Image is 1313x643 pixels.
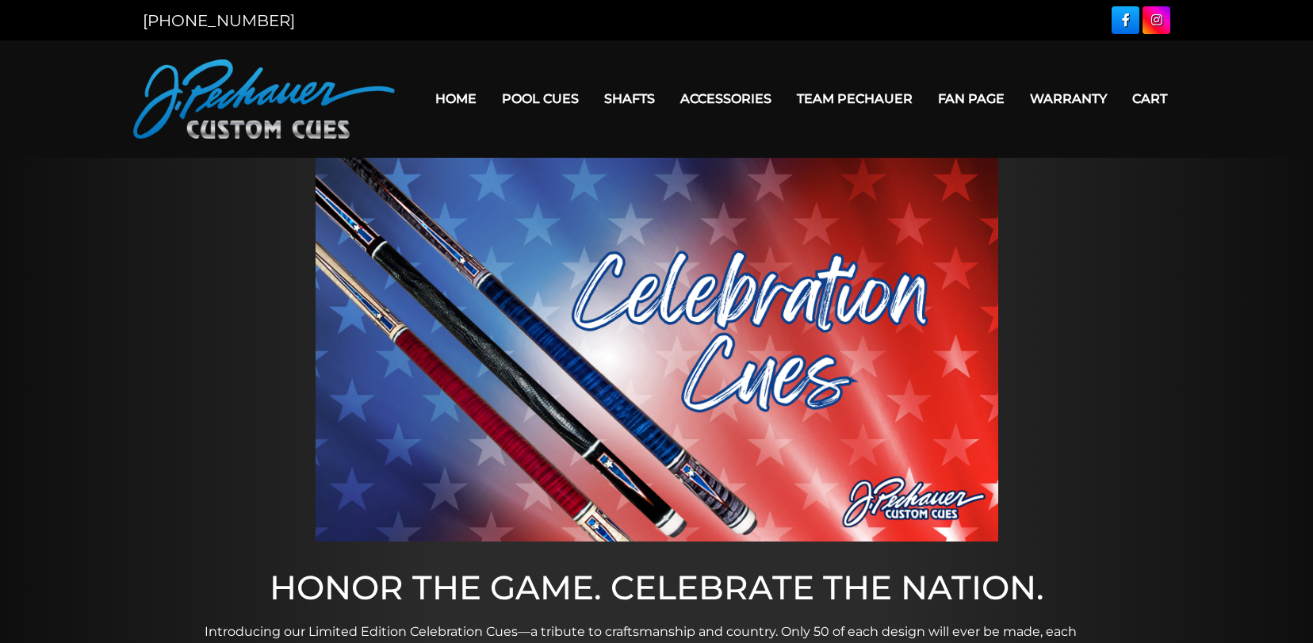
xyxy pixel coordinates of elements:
[1017,78,1120,119] a: Warranty
[784,78,925,119] a: Team Pechauer
[143,11,295,30] a: [PHONE_NUMBER]
[591,78,668,119] a: Shafts
[1120,78,1180,119] a: Cart
[925,78,1017,119] a: Fan Page
[423,78,489,119] a: Home
[668,78,784,119] a: Accessories
[489,78,591,119] a: Pool Cues
[133,59,395,139] img: Pechauer Custom Cues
